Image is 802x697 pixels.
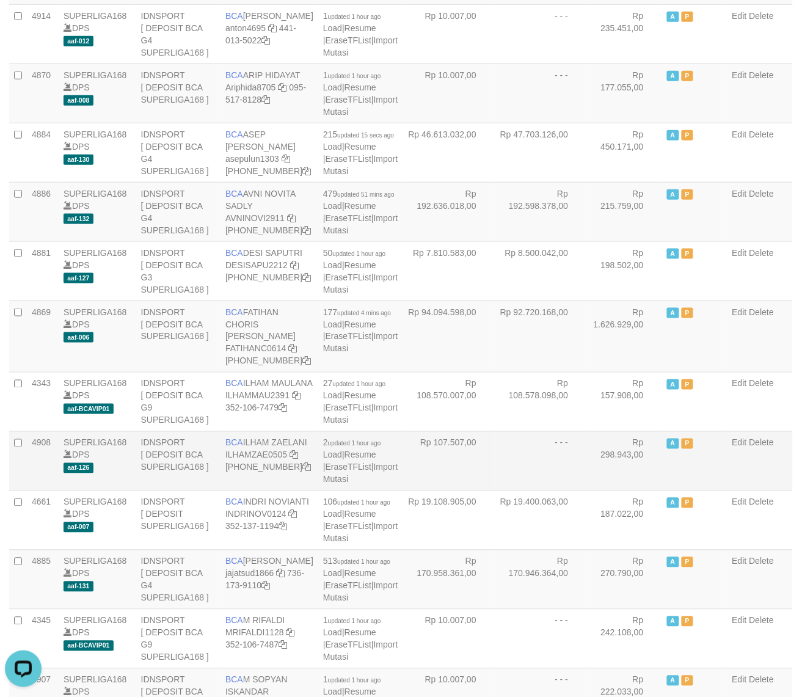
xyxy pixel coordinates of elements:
[279,403,287,413] a: Copy 3521067479 to clipboard
[682,616,694,627] span: Paused
[667,249,679,259] span: Active
[403,609,495,668] td: Rp 10.007,00
[136,4,221,64] td: IDNSPORT [ DEPOSIT BCA G4 SUPERLIGA168 ]
[323,11,381,21] span: 1
[667,71,679,81] span: Active
[667,308,679,318] span: Active
[403,4,495,64] td: Rp 10.007,00
[225,213,285,223] a: AVNINOVI2911
[495,609,586,668] td: - - -
[225,11,243,21] span: BCA
[323,403,398,425] a: Import Mutasi
[682,189,694,200] span: Paused
[136,431,221,491] td: IDNSPORT [ DEPOSIT BCA SUPERLIGA168 ]
[221,301,318,372] td: FATIHAN CHORIS [PERSON_NAME] [PHONE_NUMBER]
[344,142,376,151] a: Resume
[667,616,679,627] span: Active
[667,676,679,686] span: Active
[64,95,93,106] span: aaf-008
[323,130,398,176] span: | | |
[323,687,342,697] a: Load
[225,307,243,317] span: BCA
[323,581,398,603] a: Import Mutasi
[323,557,390,566] span: 513
[136,64,221,123] td: IDNSPORT [ DEPOSIT BCA SUPERLIGA168 ]
[64,155,93,165] span: aaf-130
[287,213,296,223] a: Copy AVNINOVI2911 to clipboard
[268,23,277,33] a: Copy anton4695 to clipboard
[323,70,398,117] span: | | |
[292,391,301,401] a: Copy ILHAMMAU2391 to clipboard
[225,628,284,638] a: MRIFALDI1128
[221,372,318,431] td: ILHAM MAULANA 352-106-7479
[495,301,586,372] td: Rp 92.720.168,00
[749,307,774,317] a: Delete
[323,189,398,235] span: | | |
[64,522,93,533] span: aaf-007
[221,4,318,64] td: [PERSON_NAME] 441-013-5022
[64,463,93,473] span: aaf-126
[586,372,662,431] td: Rp 157.908,00
[136,182,221,241] td: IDNSPORT [ DEPOSIT BCA G4 SUPERLIGA168 ]
[323,497,398,544] span: | | |
[225,557,243,566] span: BCA
[64,273,93,283] span: aaf-127
[59,64,136,123] td: DPS
[276,569,285,578] a: Copy jajatsud1866 to clipboard
[27,550,59,609] td: 4885
[288,344,297,354] a: Copy FATIHANC0614 to clipboard
[64,11,127,21] a: SUPERLIGA168
[261,95,270,104] a: Copy 0955178128 to clipboard
[225,154,279,164] a: asepulun1303
[323,248,385,258] span: 50
[221,241,318,301] td: DESI SAPUTRI [PHONE_NUMBER]
[290,260,299,270] a: Copy DESISAPU2212 to clipboard
[337,310,391,316] span: updated 4 mins ago
[64,214,93,224] span: aaf-132
[64,497,127,507] a: SUPERLIGA168
[136,123,221,182] td: IDNSPORT [ DEPOSIT BCA G4 SUPERLIGA168 ]
[749,70,774,80] a: Delete
[667,498,679,508] span: Active
[323,213,398,235] a: Import Mutasi
[225,509,286,519] a: INDRINOV0124
[326,522,371,531] a: EraseTFList
[323,569,342,578] a: Load
[326,35,371,45] a: EraseTFList
[290,450,298,460] a: Copy ILHAMZAE0505 to clipboard
[225,450,287,460] a: ILHAMZAE0505
[328,440,381,447] span: updated 1 hour ago
[323,379,385,389] span: 27
[344,319,376,329] a: Resume
[495,491,586,550] td: Rp 19.400.063,00
[136,491,221,550] td: IDNSPORT [ DEPOSIT SUPERLIGA168 ]
[326,154,371,164] a: EraseTFList
[344,82,376,92] a: Resume
[326,272,371,282] a: EraseTFList
[64,332,93,343] span: aaf-006
[225,82,276,92] a: Ariphida8705
[323,35,398,57] a: Import Mutasi
[302,225,311,235] a: Copy 4062280135 to clipboard
[323,497,390,507] span: 106
[403,491,495,550] td: Rp 19.108.905,00
[225,497,243,507] span: BCA
[323,616,381,626] span: 1
[682,308,694,318] span: Paused
[682,379,694,390] span: Paused
[221,64,318,123] td: ARIP HIDAYAT 095-517-8128
[682,498,694,508] span: Paused
[64,557,127,566] a: SUPERLIGA168
[64,70,127,80] a: SUPERLIGA168
[27,372,59,431] td: 4343
[323,616,398,662] span: | | |
[225,70,243,80] span: BCA
[64,438,127,448] a: SUPERLIGA168
[323,522,398,544] a: Import Mutasi
[59,301,136,372] td: DPS
[221,182,318,241] td: AVNI NOVITA SADLY [PHONE_NUMBER]
[749,248,774,258] a: Delete
[136,301,221,372] td: IDNSPORT [ DEPOSIT BCA SUPERLIGA168 ]
[344,569,376,578] a: Resume
[59,609,136,668] td: DPS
